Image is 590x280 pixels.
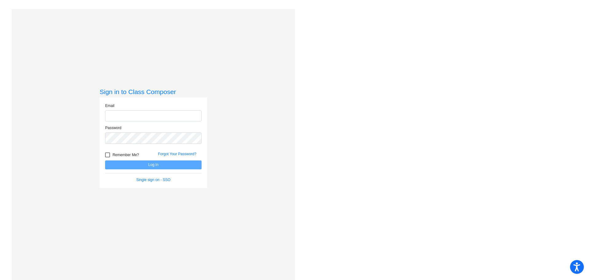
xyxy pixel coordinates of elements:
[105,160,202,169] button: Log In
[105,103,114,108] label: Email
[112,151,139,159] span: Remember Me?
[158,152,196,156] a: Forgot Your Password?
[105,125,121,131] label: Password
[100,88,207,96] h3: Sign in to Class Composer
[136,178,171,182] a: Single sign on - SSO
